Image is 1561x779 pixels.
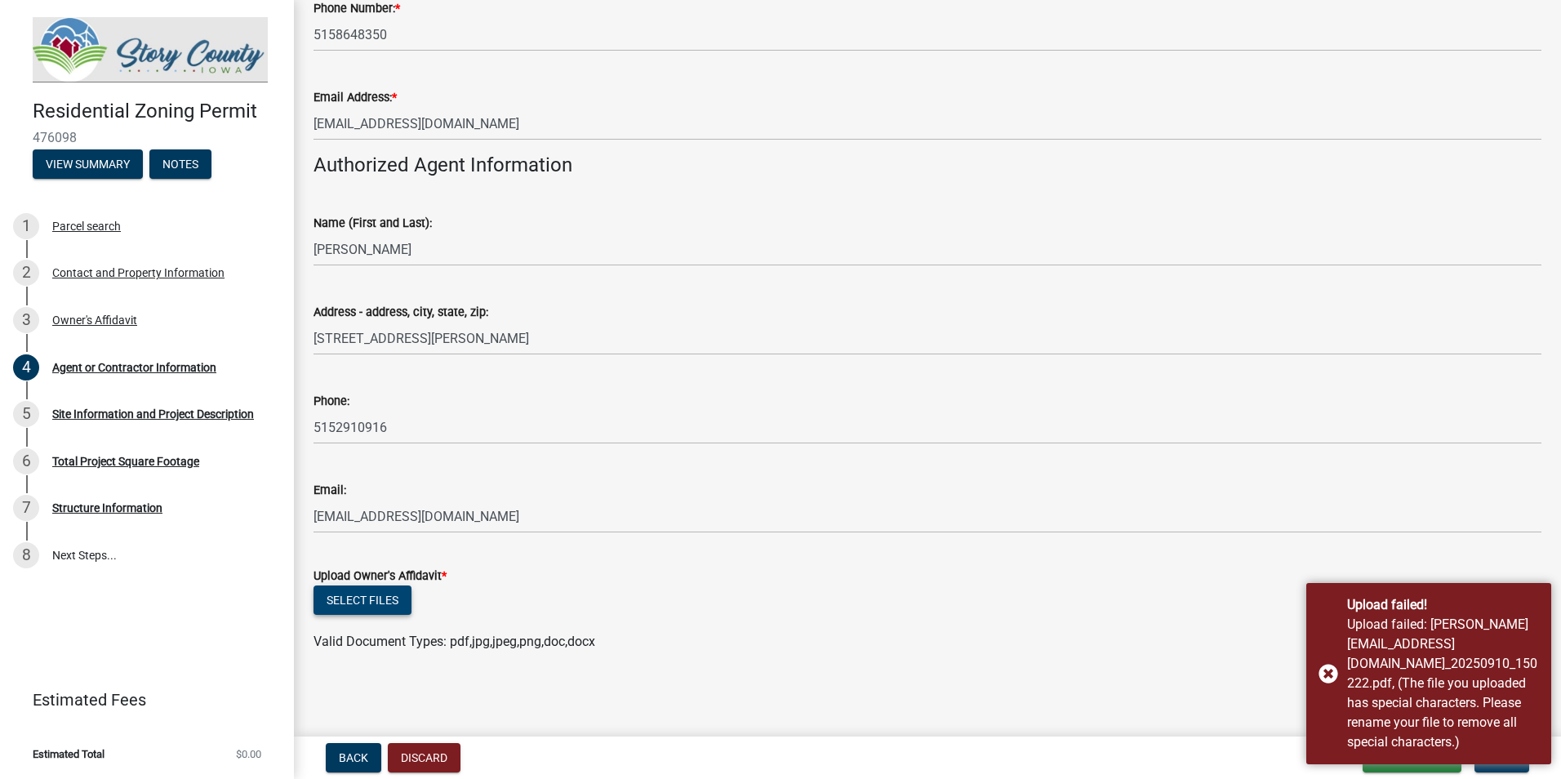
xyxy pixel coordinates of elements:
[314,634,595,649] span: Valid Document Types: pdf,jpg,jpeg,png,doc,docx
[52,408,254,420] div: Site Information and Project Description
[33,149,143,179] button: View Summary
[13,495,39,521] div: 7
[13,683,268,716] a: Estimated Fees
[1347,595,1539,615] div: Upload failed!
[314,396,349,407] label: Phone:
[13,354,39,381] div: 4
[314,307,488,318] label: Address - address, city, state, zip:
[314,485,346,496] label: Email:
[13,260,39,286] div: 2
[52,456,199,467] div: Total Project Square Footage
[52,314,137,326] div: Owner's Affidavit
[52,267,225,278] div: Contact and Property Information
[236,749,261,759] span: $0.00
[52,220,121,232] div: Parcel search
[314,154,1541,177] h4: Authorized Agent Information
[326,743,381,772] button: Back
[13,213,39,239] div: 1
[1347,615,1539,752] div: Upload failed: Jensen.relay@jensenpm.net_20250910_150222.pdf, (The file you uploaded has special ...
[13,307,39,333] div: 3
[52,502,162,514] div: Structure Information
[33,17,268,82] img: Story County, Iowa
[13,542,39,568] div: 8
[314,92,397,104] label: Email Address:
[52,362,216,373] div: Agent or Contractor Information
[388,743,460,772] button: Discard
[149,149,211,179] button: Notes
[13,448,39,474] div: 6
[33,749,105,759] span: Estimated Total
[149,158,211,171] wm-modal-confirm: Notes
[13,401,39,427] div: 5
[314,218,432,229] label: Name (First and Last):
[339,751,368,764] span: Back
[33,130,261,145] span: 476098
[314,585,411,615] button: Select files
[314,571,447,582] label: Upload Owner's Affidavit
[33,100,281,123] h4: Residential Zoning Permit
[33,158,143,171] wm-modal-confirm: Summary
[314,3,400,15] label: Phone Number:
